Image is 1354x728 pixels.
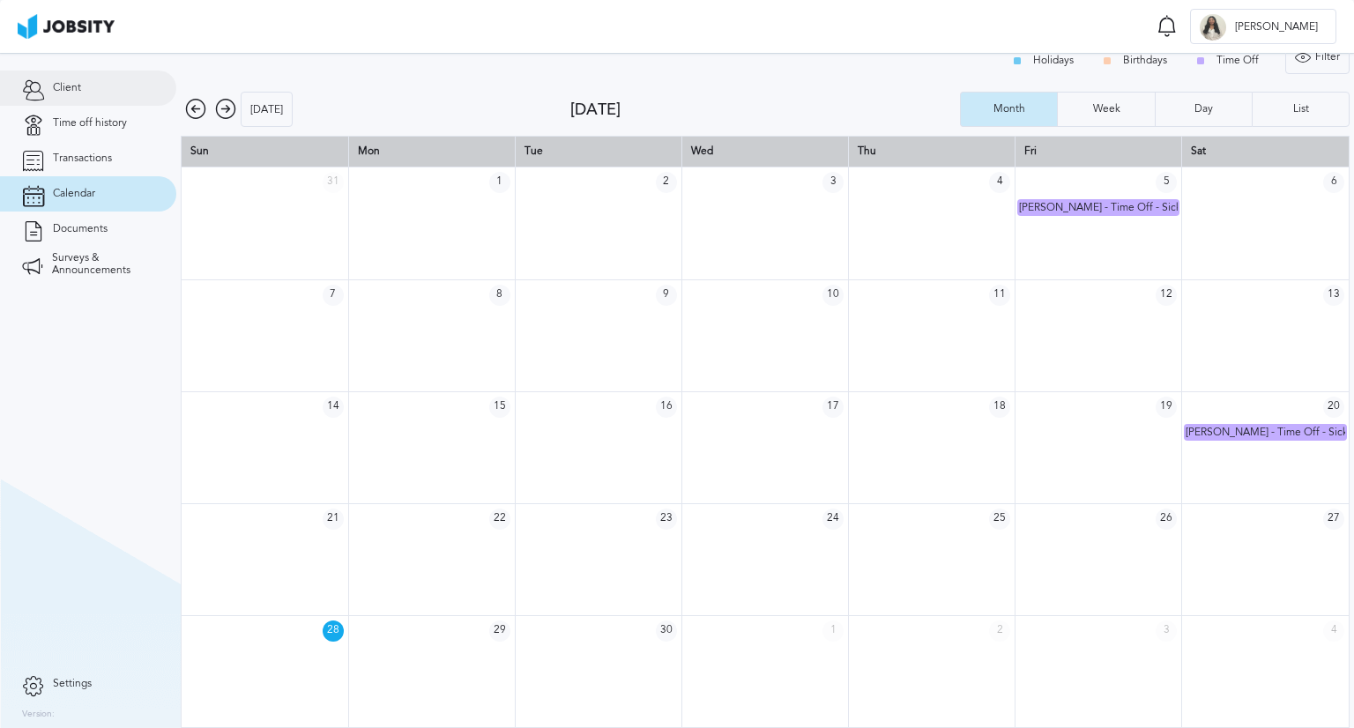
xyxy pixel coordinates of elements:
span: Fri [1024,145,1037,157]
span: 18 [989,397,1010,418]
div: D [1200,14,1226,41]
span: 17 [822,397,844,418]
span: 30 [656,620,677,642]
span: 15 [489,397,510,418]
span: 1 [822,620,844,642]
label: Version: [22,709,55,720]
span: [PERSON_NAME] - Time Off - Sick day [1019,201,1201,213]
span: 2 [656,172,677,193]
span: 4 [1323,620,1344,642]
span: 24 [822,509,844,530]
div: Week [1084,103,1129,115]
span: 8 [489,285,510,306]
button: D[PERSON_NAME] [1190,9,1336,44]
img: ab4bad089aa723f57921c736e9817d99.png [18,14,115,39]
button: [DATE] [241,92,293,127]
span: 19 [1156,397,1177,418]
div: List [1284,103,1318,115]
div: Day [1186,103,1222,115]
span: 5 [1156,172,1177,193]
span: Tue [524,145,543,157]
span: Wed [691,145,713,157]
span: 6 [1323,172,1344,193]
button: Month [960,92,1057,127]
button: Week [1057,92,1154,127]
span: 14 [323,397,344,418]
span: 3 [822,172,844,193]
span: 12 [1156,285,1177,306]
span: 10 [822,285,844,306]
div: Filter [1286,40,1349,75]
span: 2 [989,620,1010,642]
button: Day [1155,92,1252,127]
span: Sat [1191,145,1206,157]
span: Client [53,82,81,94]
span: 3 [1156,620,1177,642]
span: Calendar [53,188,95,200]
span: 22 [489,509,510,530]
span: 13 [1323,285,1344,306]
span: Mon [358,145,380,157]
div: [DATE] [242,93,292,128]
span: 31 [323,172,344,193]
span: Surveys & Announcements [52,252,154,277]
span: Sun [190,145,209,157]
span: Thu [858,145,876,157]
span: [PERSON_NAME] [1226,21,1327,33]
span: Settings [53,678,92,690]
button: Filter [1285,39,1350,74]
span: Documents [53,223,108,235]
span: 16 [656,397,677,418]
span: 11 [989,285,1010,306]
span: 7 [323,285,344,306]
span: 25 [989,509,1010,530]
span: 1 [489,172,510,193]
span: 4 [989,172,1010,193]
span: 28 [323,620,344,642]
span: 23 [656,509,677,530]
span: 9 [656,285,677,306]
div: [DATE] [570,100,960,119]
span: 27 [1323,509,1344,530]
span: 20 [1323,397,1344,418]
span: Transactions [53,152,112,165]
span: 21 [323,509,344,530]
button: List [1252,92,1350,127]
span: Time off history [53,117,127,130]
span: 29 [489,620,510,642]
div: Month [985,103,1034,115]
span: 26 [1156,509,1177,530]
